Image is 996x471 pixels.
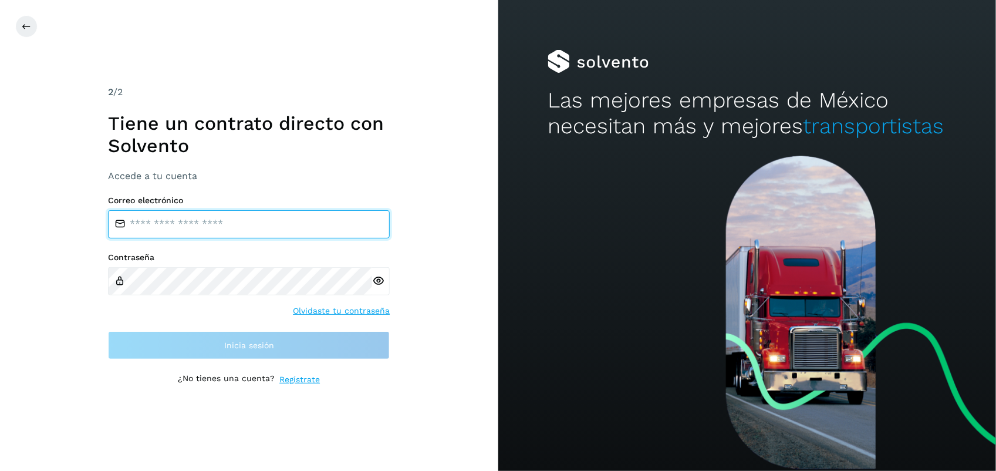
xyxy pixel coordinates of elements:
h2: Las mejores empresas de México necesitan más y mejores [548,88,946,140]
h3: Accede a tu cuenta [108,170,390,181]
a: Olvidaste tu contraseña [293,305,390,317]
h1: Tiene un contrato directo con Solvento [108,112,390,157]
p: ¿No tienes una cuenta? [178,374,275,386]
span: Inicia sesión [224,341,274,349]
span: transportistas [803,113,944,139]
div: /2 [108,85,390,99]
a: Regístrate [279,374,320,386]
button: Inicia sesión [108,331,390,359]
span: 2 [108,86,113,97]
label: Contraseña [108,253,390,263]
label: Correo electrónico [108,196,390,206]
